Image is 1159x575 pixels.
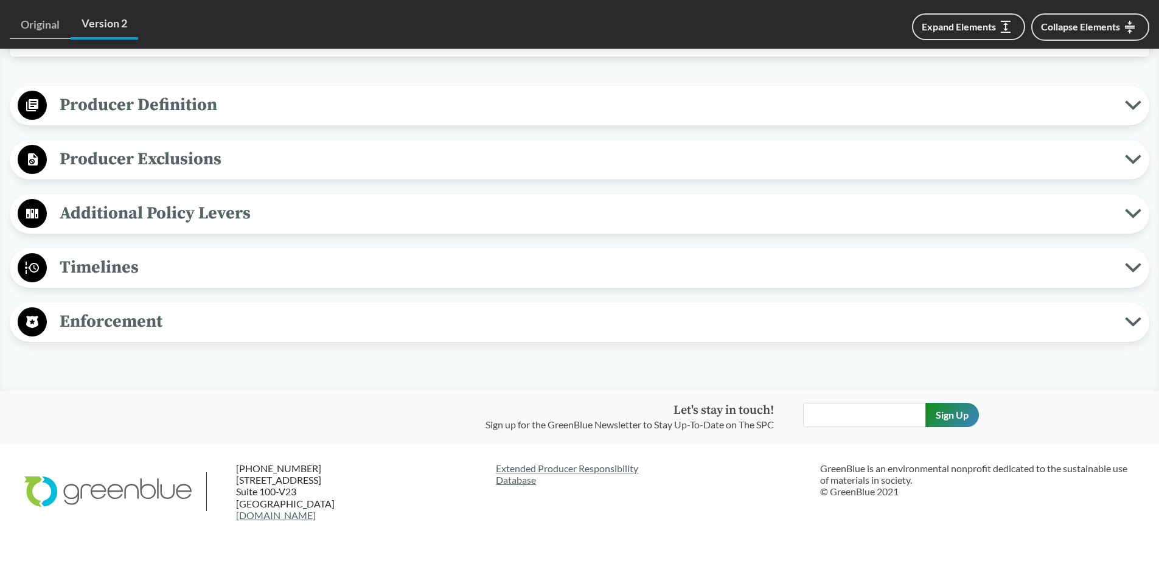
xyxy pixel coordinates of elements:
[486,417,774,432] p: Sign up for the GreenBlue Newsletter to Stay Up-To-Date on The SPC
[14,253,1145,284] button: Timelines
[47,91,1125,119] span: Producer Definition
[10,11,71,39] a: Original
[14,198,1145,229] button: Additional Policy Levers
[912,13,1025,40] button: Expand Elements
[47,200,1125,227] span: Additional Policy Levers
[14,307,1145,338] button: Enforcement
[673,403,774,418] strong: Let's stay in touch!
[47,145,1125,173] span: Producer Exclusions
[71,10,138,40] a: Version 2
[496,462,810,486] a: Extended Producer ResponsibilityDatabase
[47,308,1125,335] span: Enforcement
[925,403,979,427] input: Sign Up
[14,90,1145,121] button: Producer Definition
[236,462,383,521] p: [PHONE_NUMBER] [STREET_ADDRESS] Suite 100-V23 [GEOGRAPHIC_DATA]
[1031,13,1149,41] button: Collapse Elements
[236,509,316,521] a: [DOMAIN_NAME]
[14,144,1145,175] button: Producer Exclusions
[47,254,1125,281] span: Timelines
[820,462,1135,498] p: GreenBlue is an environmental nonprofit dedicated to the sustainable use of materials in society....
